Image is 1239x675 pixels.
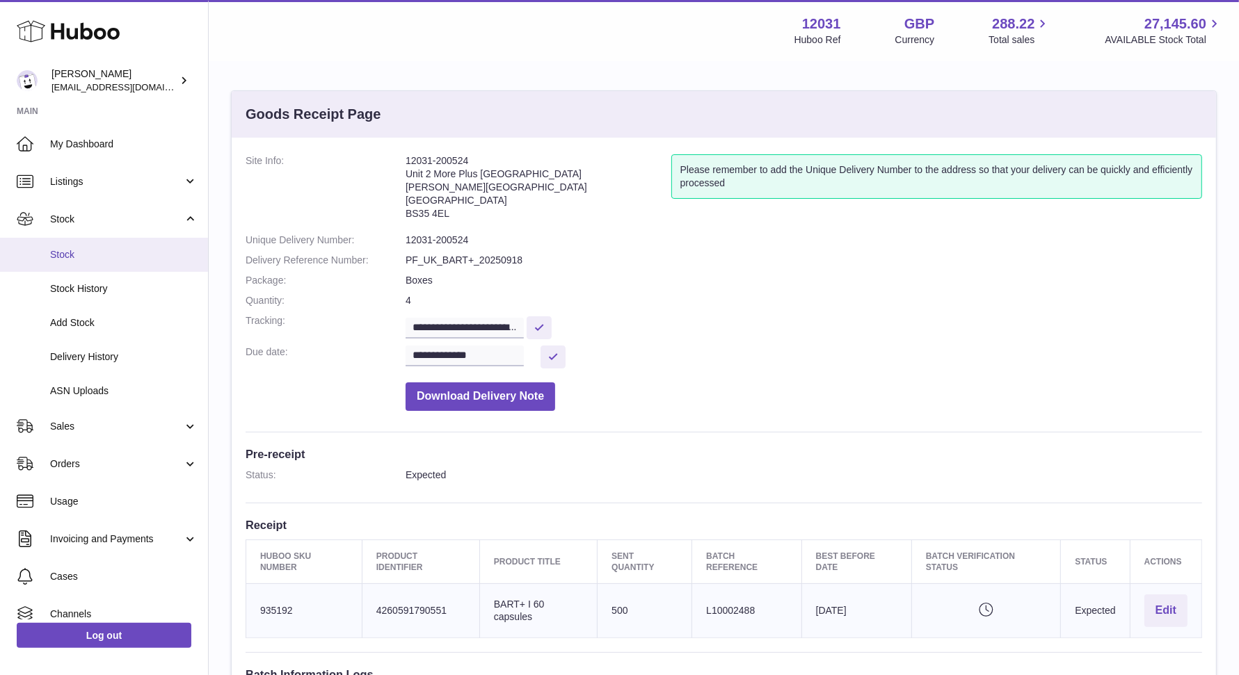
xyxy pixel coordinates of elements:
[406,469,1202,482] dd: Expected
[50,138,198,151] span: My Dashboard
[692,584,801,638] td: L10002488
[50,213,183,226] span: Stock
[50,282,198,295] span: Stock History
[801,539,911,583] th: Best Before Date
[1144,594,1188,627] button: Edit
[50,175,183,188] span: Listings
[801,584,911,638] td: [DATE]
[362,584,479,638] td: 4260591790551
[406,234,1202,247] dd: 12031-200524
[246,517,1202,532] h3: Receipt
[246,254,406,267] dt: Delivery Reference Number:
[246,584,362,638] td: 935192
[1061,584,1130,638] td: Expected
[246,345,406,368] dt: Due date:
[598,539,692,583] th: Sent Quantity
[406,154,671,227] address: 12031-200524 Unit 2 More Plus [GEOGRAPHIC_DATA] [PERSON_NAME][GEOGRAPHIC_DATA] [GEOGRAPHIC_DATA] ...
[50,350,198,364] span: Delivery History
[50,532,183,546] span: Invoicing and Payments
[246,274,406,287] dt: Package:
[1105,33,1222,47] span: AVAILABLE Stock Total
[246,154,406,227] dt: Site Info:
[246,469,406,482] dt: Status:
[246,314,406,339] dt: Tracking:
[50,570,198,583] span: Cases
[406,274,1202,287] dd: Boxes
[692,539,801,583] th: Batch Reference
[50,384,198,398] span: ASN Uploads
[406,294,1202,307] dd: 4
[406,254,1202,267] dd: PF_UK_BART+_20250918
[51,67,177,94] div: [PERSON_NAME]
[362,539,479,583] th: Product Identifier
[51,81,205,92] span: [EMAIL_ADDRESS][DOMAIN_NAME]
[1061,539,1130,583] th: Status
[895,33,935,47] div: Currency
[1130,539,1201,583] th: Actions
[246,234,406,247] dt: Unique Delivery Number:
[50,608,198,621] span: Channels
[911,539,1060,583] th: Batch Verification Status
[479,584,597,638] td: BART+ I 60 capsules
[246,539,362,583] th: Huboo SKU Number
[1144,15,1206,33] span: 27,145.60
[246,446,1202,462] h3: Pre-receipt
[1105,15,1222,47] a: 27,145.60 AVAILABLE Stock Total
[479,539,597,583] th: Product title
[246,294,406,307] dt: Quantity:
[992,15,1034,33] span: 288.22
[671,154,1202,199] div: Please remember to add the Unique Delivery Number to the address so that your delivery can be qui...
[794,33,841,47] div: Huboo Ref
[17,70,38,91] img: admin@makewellforyou.com
[50,457,183,471] span: Orders
[50,495,198,508] span: Usage
[50,248,198,261] span: Stock
[406,382,555,411] button: Download Delivery Note
[50,316,198,330] span: Add Stock
[904,15,934,33] strong: GBP
[598,584,692,638] td: 500
[989,33,1050,47] span: Total sales
[802,15,841,33] strong: 12031
[989,15,1050,47] a: 288.22 Total sales
[246,105,381,124] h3: Goods Receipt Page
[17,623,191,648] a: Log out
[50,420,183,433] span: Sales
